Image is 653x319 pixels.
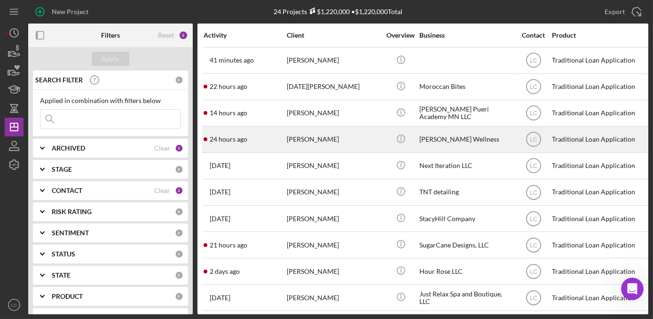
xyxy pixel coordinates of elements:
div: [PERSON_NAME] [287,101,381,126]
div: SugarCane Designs, LLC [419,232,513,257]
div: TNT detailing [419,180,513,205]
div: Activity [204,32,286,39]
time: 2025-09-22 21:22 [210,294,230,302]
b: STATE [52,271,71,279]
div: Clear [154,144,170,152]
div: Next Iteration LLC [419,153,513,178]
div: 3 [179,31,188,40]
iframe: Intercom live chat [621,278,644,300]
div: [PERSON_NAME] Wellness [419,127,513,152]
b: CONTACT [52,187,82,194]
div: [PERSON_NAME] [287,232,381,257]
div: 0 [175,165,183,174]
time: 2025-10-02 15:53 [210,162,230,169]
div: [PERSON_NAME] [287,180,381,205]
text: LC [530,242,537,248]
time: 2025-10-07 16:55 [210,241,247,249]
text: LC [530,136,537,143]
b: SENTIMENT [52,229,89,237]
button: LC [5,295,24,314]
time: 2025-10-07 14:14 [210,136,247,143]
text: LC [530,295,537,301]
div: Traditional Loan Application [552,232,646,257]
time: 2025-10-01 16:49 [210,188,230,196]
button: Export [595,2,648,21]
div: Clear [154,187,170,194]
button: Apply [92,52,129,66]
b: SEARCH FILTER [35,76,83,84]
text: LC [530,189,537,196]
div: Contact [516,32,551,39]
b: STATUS [52,250,75,258]
div: 0 [175,271,183,279]
div: Traditional Loan Application [552,259,646,284]
text: LC [530,84,537,90]
b: RISK RATING [52,208,92,215]
div: Traditional Loan Application [552,74,646,99]
b: STAGE [52,166,72,173]
div: [PERSON_NAME] [287,153,381,178]
time: 2025-10-08 13:27 [210,56,254,64]
b: ARCHIVED [52,144,85,152]
div: Traditional Loan Application [552,127,646,152]
div: Traditional Loan Application [552,153,646,178]
div: [PERSON_NAME] [287,127,381,152]
div: Export [605,2,625,21]
div: 0 [175,292,183,301]
div: [PERSON_NAME] [287,259,381,284]
div: Traditional Loan Application [552,180,646,205]
time: 2025-10-02 15:30 [210,215,230,223]
div: 24 Projects • $1,220,000 Total [274,8,403,16]
button: New Project [28,2,98,21]
div: 0 [175,76,183,84]
div: Business [419,32,513,39]
div: [DATE][PERSON_NAME] [287,74,381,99]
div: Traditional Loan Application [552,101,646,126]
div: 1 [175,144,183,152]
div: Client [287,32,381,39]
text: LC [530,215,537,222]
div: Moroccan Bites [419,74,513,99]
div: Reset [158,32,174,39]
div: [PERSON_NAME] [287,285,381,310]
time: 2025-10-06 19:58 [210,268,240,275]
text: LC [530,268,537,275]
div: Just Relax Spa and Boutique, LLC [419,285,513,310]
text: LC [11,303,17,308]
div: [PERSON_NAME] Pueri Academy MN LLC [419,101,513,126]
div: 0 [175,250,183,258]
time: 2025-10-07 15:27 [210,83,247,90]
div: 0 [175,207,183,216]
b: Filters [101,32,120,39]
div: Traditional Loan Application [552,206,646,231]
div: Overview [383,32,418,39]
div: Traditional Loan Application [552,48,646,73]
text: LC [530,57,537,64]
div: New Project [52,2,88,21]
div: 2 [175,186,183,195]
div: 0 [175,229,183,237]
div: Traditional Loan Application [552,285,646,310]
time: 2025-10-07 23:31 [210,109,247,117]
div: StacyHill Company [419,206,513,231]
b: PRODUCT [52,293,83,300]
div: Apply [102,52,119,66]
div: Product [552,32,646,39]
text: LC [530,110,537,117]
div: [PERSON_NAME] [287,48,381,73]
div: [PERSON_NAME] [287,206,381,231]
div: Applied in combination with filters below [40,97,181,104]
div: $1,220,000 [307,8,350,16]
text: LC [530,163,537,169]
div: Hour Rose LLC [419,259,513,284]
